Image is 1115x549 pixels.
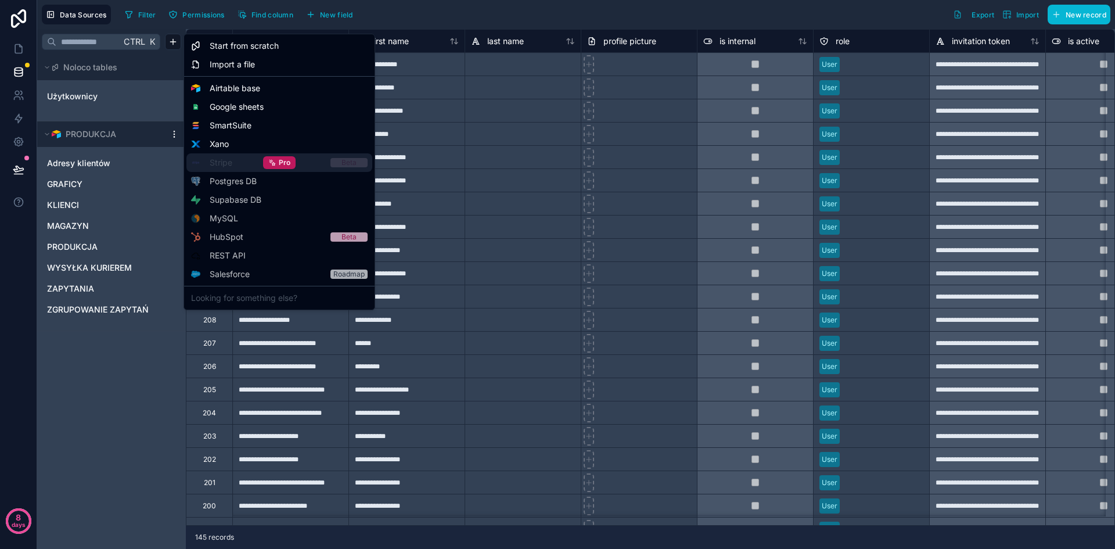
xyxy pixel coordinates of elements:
[191,214,200,223] img: MySQL logo
[191,177,200,186] img: Postgres logo
[210,120,251,131] span: SmartSuite
[341,232,357,242] div: Beta
[191,104,200,110] img: Google sheets logo
[191,139,200,149] img: Xano logo
[210,194,261,206] span: Supabase DB
[191,251,200,260] img: API icon
[210,59,255,70] span: Import a file
[191,195,200,204] img: Supabase logo
[210,138,229,150] span: Xano
[210,268,250,280] span: Salesforce
[210,231,243,243] span: HubSpot
[210,101,264,113] span: Google sheets
[210,213,238,224] span: MySQL
[210,250,246,261] span: REST API
[186,289,372,307] div: Looking for something else?
[210,175,257,187] span: Postgres DB
[210,82,260,94] span: Airtable base
[191,271,200,277] img: Salesforce
[191,84,200,93] img: Airtable logo
[191,121,200,130] img: SmartSuite
[279,158,290,167] span: Pro
[210,40,279,52] span: Start from scratch
[191,232,200,242] img: HubSpot logo
[333,270,365,279] div: Roadmap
